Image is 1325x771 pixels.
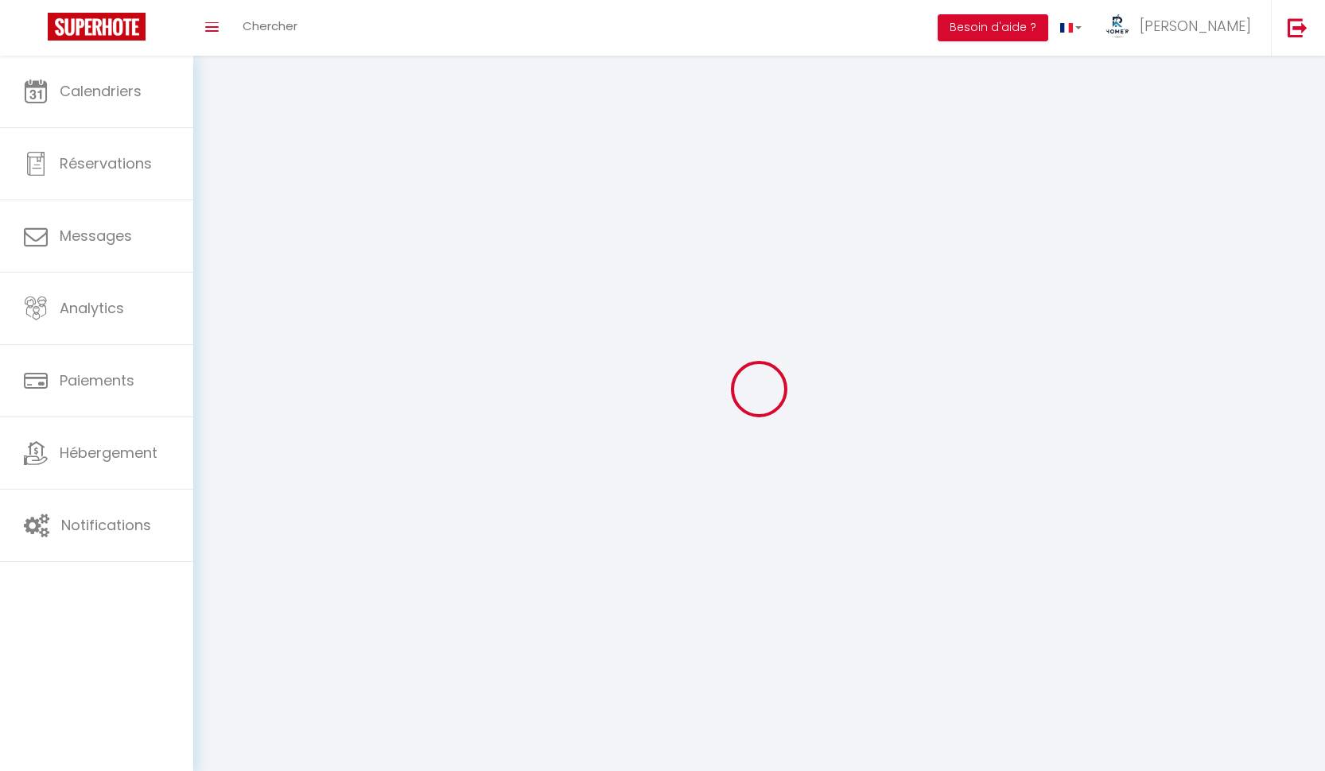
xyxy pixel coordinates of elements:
[1105,14,1129,38] img: ...
[938,14,1048,41] button: Besoin d'aide ?
[60,298,124,318] span: Analytics
[60,226,132,246] span: Messages
[60,370,134,390] span: Paiements
[60,81,142,101] span: Calendriers
[1140,16,1251,36] span: [PERSON_NAME]
[13,6,60,54] button: Open LiveChat chat widget
[60,443,157,463] span: Hébergement
[243,17,297,34] span: Chercher
[48,13,146,41] img: Super Booking
[1288,17,1308,37] img: logout
[61,515,151,535] span: Notifications
[60,153,152,173] span: Réservations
